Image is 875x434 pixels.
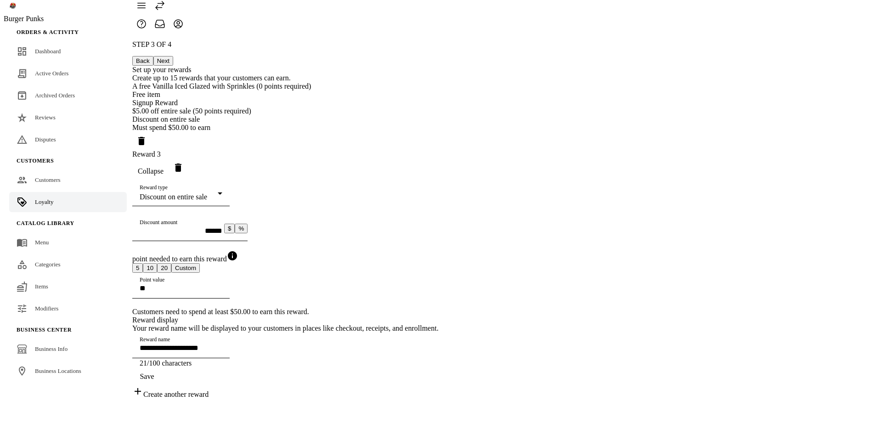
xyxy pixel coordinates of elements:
a: Active Orders [9,63,127,84]
div: Create up to 15 rewards that your customers can earn. [132,74,439,82]
mat-hint: 21/100 characters [140,358,192,367]
p: STEP 3 OF 4 [132,40,439,49]
button: 5 [132,263,143,273]
a: Loyalty [9,192,127,212]
span: Menu [35,239,49,246]
mat-select-trigger: Discount on entire sale [140,193,207,201]
span: Categories [35,261,61,268]
button: Collapse [132,162,169,180]
mat-label: Reward type [140,185,168,191]
div: Signup Reward [132,99,439,107]
span: Customers [17,158,54,164]
a: Customers [9,170,127,190]
span: Collapse [138,167,164,175]
span: Modifiers [35,305,58,312]
a: Reviews [9,107,127,128]
a: Archived Orders [9,85,127,106]
span: Archived Orders [35,92,75,99]
a: Menu [9,232,127,253]
div: Free item [132,90,439,99]
div: Must spend $50.00 to earn [132,124,439,132]
span: Active Orders [35,70,68,77]
span: Loyalty [35,198,53,205]
div: Reward 3 [132,150,439,158]
span: Customers [35,176,61,183]
button: Custom [171,263,200,273]
div: point needed to earn this reward [132,250,439,263]
button: 10 [143,263,157,273]
div: Set up your rewards [132,66,439,74]
span: Business Locations [35,367,81,374]
span: Catalog Library [17,220,74,226]
div: A free Vanilla Iced Glazed with Sprinkles (0 points required) [132,82,439,90]
span: Disputes [35,136,56,143]
div: Reward display [132,316,439,324]
a: Categories [9,254,127,275]
span: Save [140,372,154,381]
a: Items [9,276,127,297]
span: Items [35,283,48,290]
div: Create another reward [132,386,439,399]
span: Business Center [17,327,72,333]
button: Next [153,56,173,66]
div: Customers need to spend at least $50.00 to earn this reward. [132,308,439,316]
button: Save [132,367,162,386]
a: Dashboard [9,41,127,62]
span: Orders & Activity [17,29,79,35]
button: % [235,224,248,233]
a: Business Info [9,339,127,359]
button: Delete reward [169,158,187,177]
div: Your reward name will be displayed to your customers in places like checkout, receipts, and enrol... [132,324,439,333]
button: 20 [157,263,171,273]
button: Delete reward [132,132,151,150]
a: Business Locations [9,361,127,381]
div: Burger Punks [4,15,132,23]
span: Reviews [35,114,56,121]
button: $ [224,224,235,233]
a: Modifiers [9,299,127,319]
div: $5.00 off entire sale (50 points required) [132,107,439,115]
span: Dashboard [35,48,61,55]
div: Discount on entire sale [132,115,439,124]
mat-label: Reward name [140,337,170,343]
span: Business Info [35,345,68,352]
a: Disputes [9,130,127,150]
button: Back [132,56,153,66]
mat-label: Point value [140,277,164,283]
mat-label: Discount amount [140,220,177,225]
